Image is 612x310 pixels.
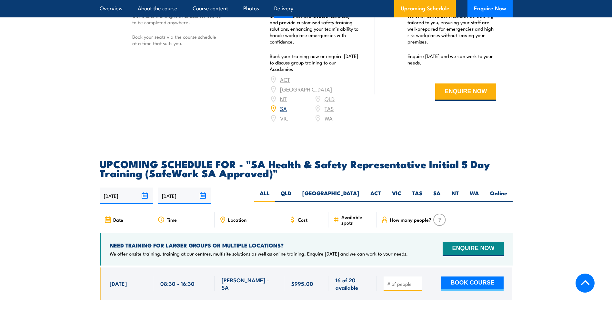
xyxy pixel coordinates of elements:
p: Enquire [DATE] and we can work to your needs. [407,53,497,66]
input: # of people [387,281,419,287]
label: NT [446,189,464,202]
span: Cost [298,217,307,222]
input: To date [158,188,211,204]
span: [PERSON_NAME] - SA [222,276,277,291]
span: Time [167,217,177,222]
label: VIC [386,189,407,202]
span: Date [113,217,123,222]
span: Available spots [341,214,372,225]
label: QLD [275,189,297,202]
a: SA [280,104,287,112]
label: SA [428,189,446,202]
input: From date [100,188,153,204]
button: ENQUIRE NOW [443,242,504,256]
label: WA [464,189,485,202]
p: We offer onsite training, training at our centres, multisite solutions as well as online training... [110,250,408,257]
button: ENQUIRE NOW [435,83,496,101]
p: Our Academies are located nationally and provide customised safety training solutions, enhancing ... [270,13,359,45]
p: Our online training is available for course to be completed anywhere. [132,13,221,25]
label: TAS [407,189,428,202]
h4: NEED TRAINING FOR LARGER GROUPS OR MULTIPLE LOCATIONS? [110,242,408,249]
label: Online [485,189,513,202]
span: 16 of 20 available [336,276,369,291]
button: BOOK COURSE [441,276,504,291]
span: [DATE] [110,280,127,287]
p: We offer convenient nationwide training tailored to you, ensuring your staff are well-prepared fo... [407,13,497,45]
span: 08:30 - 16:30 [160,280,195,287]
span: How many people? [390,217,431,222]
p: Book your training now or enquire [DATE] to discuss group training to our Academies [270,53,359,72]
label: ALL [254,189,275,202]
label: ACT [365,189,386,202]
p: Book your seats via the course schedule at a time that suits you. [132,34,221,46]
h2: UPCOMING SCHEDULE FOR - "SA Health & Safety Representative Initial 5 Day Training (SafeWork SA Ap... [100,159,513,177]
label: [GEOGRAPHIC_DATA] [297,189,365,202]
span: $995.00 [291,280,313,287]
span: Location [228,217,246,222]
